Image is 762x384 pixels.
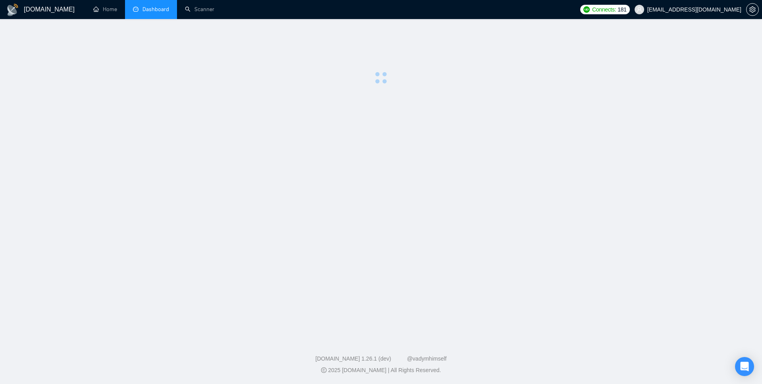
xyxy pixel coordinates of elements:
[185,6,214,13] a: searchScanner
[93,6,117,13] a: homeHome
[746,3,759,16] button: setting
[746,6,759,13] a: setting
[637,7,642,12] span: user
[142,6,169,13] span: Dashboard
[321,367,327,373] span: copyright
[6,4,19,16] img: logo
[6,366,756,374] div: 2025 [DOMAIN_NAME] | All Rights Reserved.
[316,355,391,362] a: [DOMAIN_NAME] 1.26.1 (dev)
[618,5,626,14] span: 181
[735,357,754,376] div: Open Intercom Messenger
[407,355,446,362] a: @vadymhimself
[592,5,616,14] span: Connects:
[583,6,590,13] img: upwork-logo.png
[133,6,139,12] span: dashboard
